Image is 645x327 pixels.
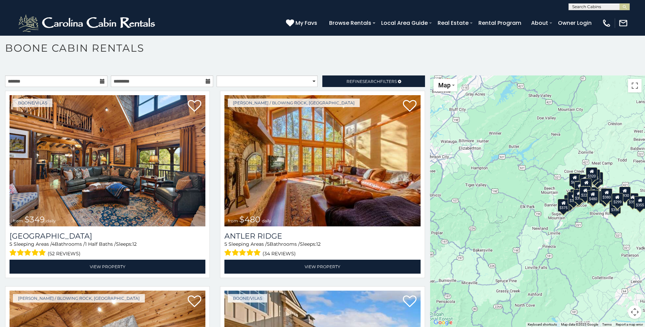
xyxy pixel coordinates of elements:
[432,318,454,327] a: Open this area in Google Maps (opens a new window)
[346,79,397,84] span: Refine Filters
[587,190,598,203] div: $480
[13,218,23,223] span: from
[586,167,597,180] div: $320
[561,323,598,326] span: Map data ©2025 Google
[224,95,420,226] img: Antler Ridge
[10,231,205,241] h3: Diamond Creek Lodge
[609,201,621,214] div: $350
[569,173,581,186] div: $635
[10,231,205,241] a: [GEOGRAPHIC_DATA]
[618,18,628,28] img: mail-regular-white.png
[188,295,201,309] a: Add to favorites
[434,79,457,91] button: Change map style
[616,323,643,326] a: Report a map error
[619,187,631,200] div: $930
[10,95,205,226] a: Diamond Creek Lodge from $349 daily
[378,17,431,29] a: Local Area Guide
[580,178,592,191] div: $210
[224,241,227,247] span: 5
[188,99,201,114] a: Add to favorites
[528,17,551,29] a: About
[10,260,205,274] a: View Property
[432,318,454,327] img: Google
[611,193,623,206] div: $299
[528,322,557,327] button: Keyboard shortcuts
[555,17,595,29] a: Owner Login
[628,79,642,92] button: Toggle fullscreen view
[224,260,420,274] a: View Property
[438,82,451,89] span: Map
[475,17,525,29] a: Rental Program
[286,19,319,28] a: My Favs
[52,241,55,247] span: 4
[13,99,52,107] a: Boone/Vilas
[132,241,137,247] span: 12
[434,17,472,29] a: Real Estate
[46,218,56,223] span: daily
[85,241,116,247] span: 1 Half Baths /
[228,218,238,223] span: from
[224,231,420,241] a: Antler Ridge
[599,191,611,204] div: $695
[322,75,425,87] a: RefineSearchFilters
[558,199,569,212] div: $375
[228,294,267,303] a: Boone/Vilas
[628,305,642,319] button: Map camera controls
[602,323,612,326] a: Terms (opens in new tab)
[262,249,296,258] span: (34 reviews)
[362,79,380,84] span: Search
[403,99,417,114] a: Add to favorites
[10,241,205,258] div: Sleeping Areas / Bathrooms / Sleeps:
[579,174,591,187] div: $565
[295,19,317,27] span: My Favs
[574,182,586,194] div: $410
[587,187,599,200] div: $395
[224,95,420,226] a: Antler Ridge from $480 daily
[316,241,321,247] span: 12
[267,241,270,247] span: 5
[17,13,158,33] img: White-1-2.png
[601,188,612,201] div: $380
[239,214,260,224] span: $480
[326,17,375,29] a: Browse Rentals
[262,218,271,223] span: daily
[573,189,585,202] div: $395
[48,249,81,258] span: (52 reviews)
[13,294,145,303] a: [PERSON_NAME] / Blowing Rock, [GEOGRAPHIC_DATA]
[568,192,579,205] div: $325
[10,95,205,226] img: Diamond Creek Lodge
[24,214,45,224] span: $349
[228,99,360,107] a: [PERSON_NAME] / Blowing Rock, [GEOGRAPHIC_DATA]
[10,241,12,247] span: 5
[224,241,420,258] div: Sleeping Areas / Bathrooms / Sleeps:
[627,193,639,206] div: $355
[403,295,417,309] a: Add to favorites
[602,18,611,28] img: phone-regular-white.png
[579,186,591,199] div: $225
